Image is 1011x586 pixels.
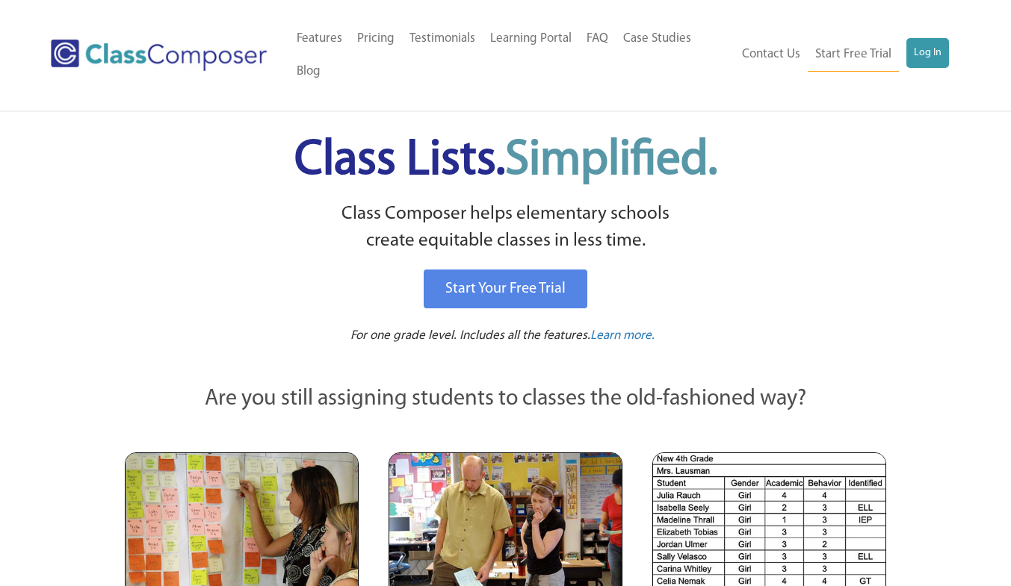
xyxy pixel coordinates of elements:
a: Contact Us [735,38,808,71]
p: Are you still assigning students to classes the old-fashioned way? [125,383,887,416]
a: Pricing [350,22,402,55]
p: Class Composer helps elementary schools create equitable classes in less time. [123,201,889,255]
a: Learn more. [590,327,655,346]
a: Start Your Free Trial [424,269,587,308]
a: FAQ [579,22,616,55]
a: Case Studies [616,22,699,55]
nav: Header Menu [289,22,733,88]
a: Learning Portal [483,22,579,55]
nav: Header Menu [733,38,949,72]
a: Start Free Trial [808,38,899,72]
span: Class Lists. [294,137,717,185]
span: For one grade level. Includes all the features. [350,329,590,342]
span: Learn more. [590,329,655,342]
img: Class Composer [51,40,267,71]
a: Testimonials [402,22,483,55]
span: Simplified. [505,137,717,185]
a: Features [289,22,350,55]
a: Blog [289,55,328,88]
span: Start Your Free Trial [445,281,566,296]
a: Log In [906,38,949,68]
